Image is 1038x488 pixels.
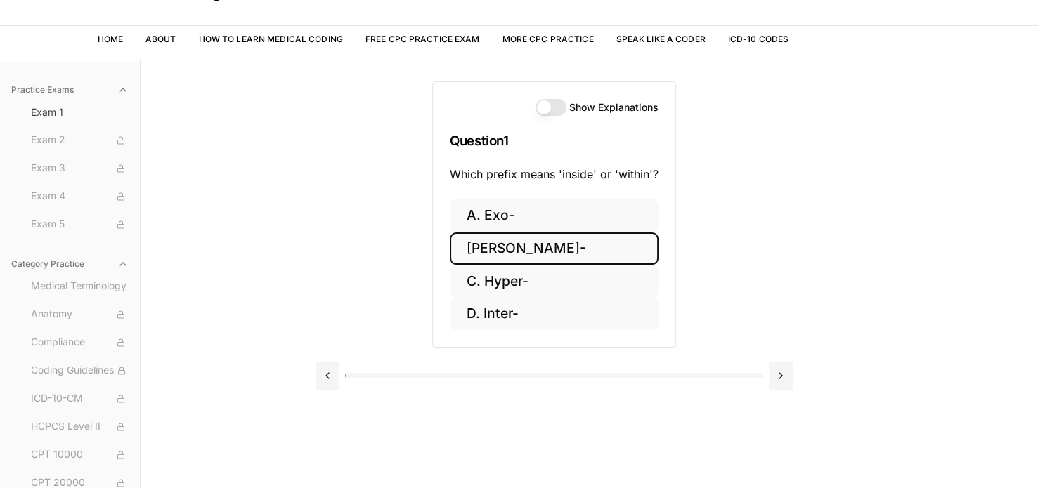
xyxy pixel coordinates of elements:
span: Exam 2 [31,133,129,148]
a: About [145,34,176,44]
span: CPT 10000 [31,447,129,463]
button: Exam 1 [25,101,134,124]
button: HCPCS Level II [25,416,134,438]
h3: Question 1 [450,120,659,161]
a: How to Learn Medical Coding [199,34,343,44]
button: Exam 4 [25,185,134,208]
button: Coding Guidelines [25,360,134,382]
span: ICD-10-CM [31,391,129,407]
button: Exam 3 [25,157,134,180]
a: Speak Like a Coder [616,34,706,44]
span: Coding Guidelines [31,363,129,378]
button: Compliance [25,331,134,354]
span: HCPCS Level II [31,419,129,435]
a: ICD-10 Codes [728,34,789,44]
a: Free CPC Practice Exam [365,34,480,44]
button: Medical Terminology [25,275,134,298]
button: Exam 5 [25,213,134,236]
button: [PERSON_NAME]- [450,232,659,265]
label: Show Explanations [569,103,659,112]
button: Anatomy [25,303,134,326]
button: Practice Exams [6,79,134,101]
button: CPT 10000 [25,444,134,466]
a: More CPC Practice [502,34,593,44]
button: D. Inter- [450,298,659,331]
button: Category Practice [6,253,134,275]
span: Anatomy [31,307,129,322]
button: A. Exo- [450,199,659,232]
button: C. Hyper- [450,265,659,298]
span: Compliance [31,335,129,350]
span: Exam 4 [31,189,129,204]
span: Medical Terminology [31,279,129,294]
span: Exam 1 [31,105,129,119]
button: Exam 2 [25,129,134,152]
button: ICD-10-CM [25,388,134,410]
span: Exam 3 [31,161,129,176]
p: Which prefix means 'inside' or 'within'? [450,166,659,183]
a: Home [98,34,123,44]
span: Exam 5 [31,217,129,232]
